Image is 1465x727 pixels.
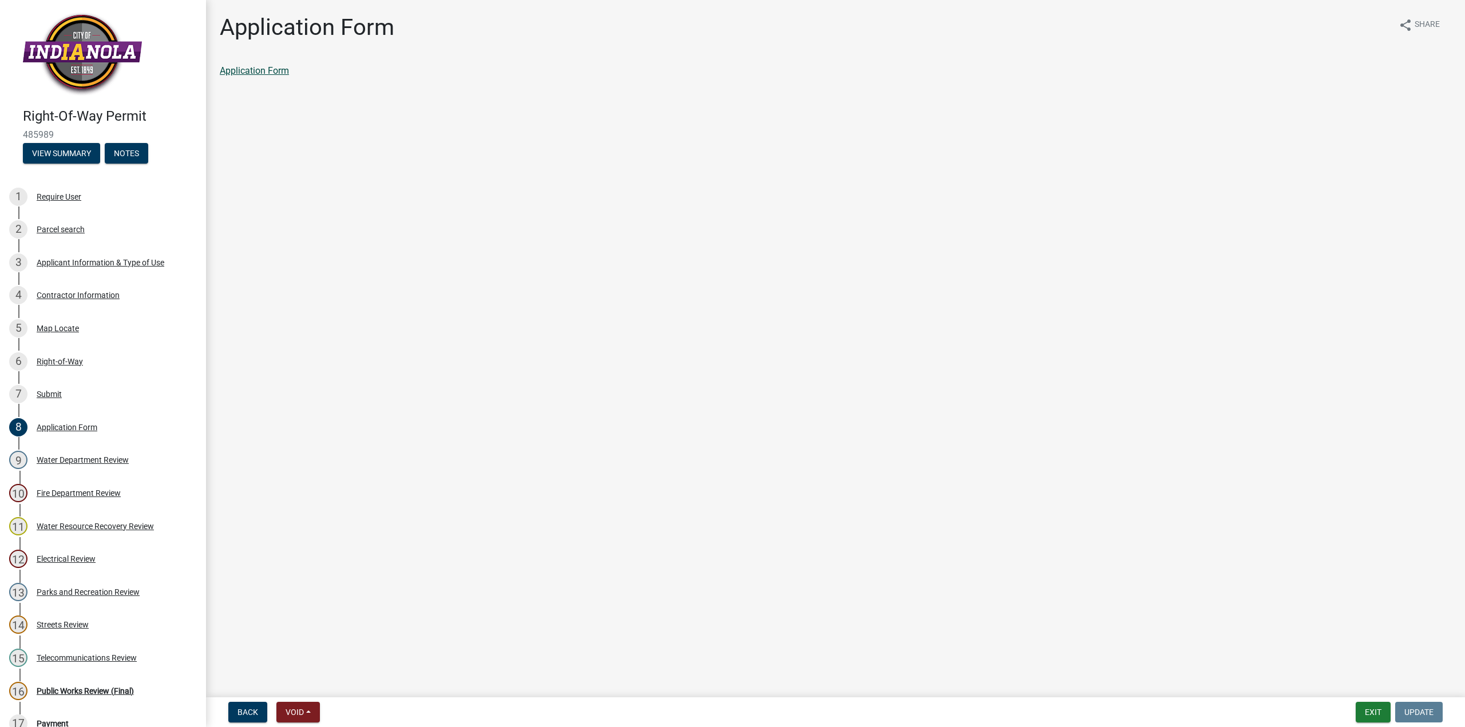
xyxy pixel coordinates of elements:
button: Update [1395,702,1443,722]
div: Map Locate [37,324,79,332]
div: Submit [37,390,62,398]
button: View Summary [23,143,100,164]
div: Public Works Review (Final) [37,687,134,695]
span: Update [1404,708,1434,717]
div: 14 [9,615,27,634]
div: Electrical Review [37,555,96,563]
h1: Application Form [220,14,394,41]
div: Parks and Recreation Review [37,588,140,596]
span: Back [237,708,258,717]
div: 16 [9,682,27,700]
div: 11 [9,517,27,535]
span: 485989 [23,129,183,140]
div: Application Form [37,423,97,431]
span: Void [286,708,304,717]
button: shareShare [1389,14,1449,36]
h4: Right-Of-Way Permit [23,108,197,125]
wm-modal-confirm: Summary [23,149,100,158]
div: 12 [9,550,27,568]
div: 13 [9,583,27,601]
div: Fire Department Review [37,489,121,497]
i: share [1399,18,1412,32]
div: Water Resource Recovery Review [37,522,154,530]
div: Require User [37,193,81,201]
div: Telecommunications Review [37,654,137,662]
div: 10 [9,484,27,502]
div: 3 [9,253,27,272]
div: 4 [9,286,27,304]
div: Water Department Review [37,456,129,464]
div: 8 [9,418,27,436]
button: Back [228,702,267,722]
div: Right-of-Way [37,357,83,366]
div: Contractor Information [37,291,120,299]
button: Exit [1356,702,1391,722]
div: 7 [9,385,27,403]
div: 15 [9,649,27,667]
div: Applicant Information & Type of Use [37,259,164,267]
button: Notes [105,143,148,164]
div: 2 [9,220,27,239]
img: City of Indianola, Iowa [23,12,142,96]
div: 6 [9,352,27,371]
div: 9 [9,451,27,469]
div: 5 [9,319,27,337]
div: Streets Review [37,621,89,629]
span: Share [1415,18,1440,32]
a: Application Form [220,65,289,76]
wm-modal-confirm: Notes [105,149,148,158]
div: 1 [9,188,27,206]
div: Parcel search [37,225,85,233]
button: Void [276,702,320,722]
